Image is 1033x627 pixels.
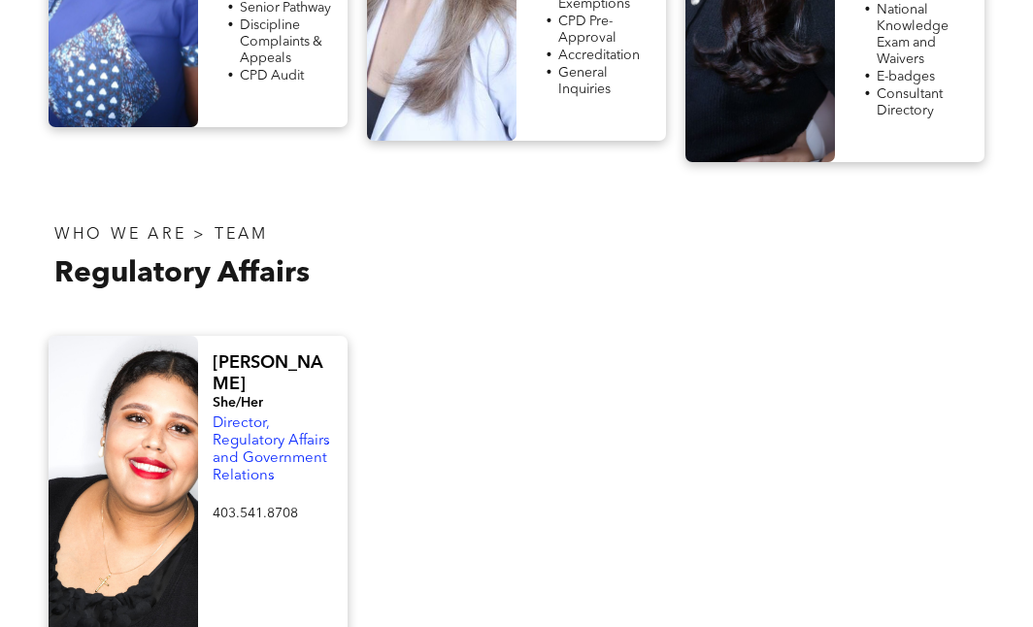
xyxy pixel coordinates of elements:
[213,416,330,483] span: Director, Regulatory Affairs and Government Relations
[213,396,263,410] span: She/Her
[213,354,323,393] span: [PERSON_NAME]
[54,227,268,243] span: WHO WE ARE > TEAM
[213,507,298,520] span: 403.541.8708
[877,87,943,117] span: Consultant Directory
[240,18,322,65] span: Discipline Complaints & Appeals
[558,66,611,96] span: General Inquiries
[877,3,949,66] span: National Knowledge Exam and Waivers
[877,70,935,83] span: E-badges
[558,15,616,45] span: CPD Pre-Approval
[54,259,310,288] span: Regulatory Affairs
[558,49,640,62] span: Accreditation
[240,69,304,82] span: CPD Audit
[240,1,331,15] span: Senior Pathway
